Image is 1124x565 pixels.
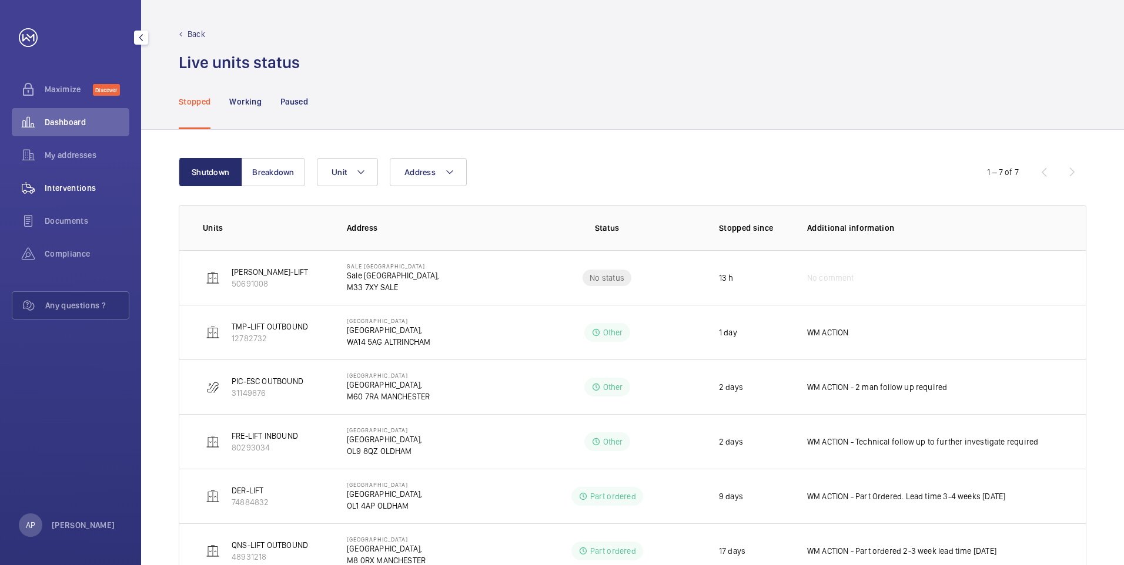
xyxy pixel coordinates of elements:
[232,485,269,496] p: DER-LIFT
[45,83,93,95] span: Maximize
[590,490,636,502] p: Part ordered
[45,215,129,227] span: Documents
[52,519,115,531] p: [PERSON_NAME]
[347,263,439,270] p: Sale [GEOGRAPHIC_DATA]
[232,387,303,399] p: 31149876
[719,545,745,557] p: 17 days
[179,96,210,107] p: Stopped
[347,488,422,500] p: [GEOGRAPHIC_DATA],
[347,500,422,512] p: OL1 4AP OLDHAM
[206,435,220,449] img: elevator.svg
[242,158,305,186] button: Breakdown
[45,149,129,161] span: My addresses
[232,442,298,453] p: 80293034
[347,222,514,234] p: Address
[347,433,422,445] p: [GEOGRAPHIC_DATA],
[719,272,734,284] p: 13 h
[45,182,129,194] span: Interventions
[807,490,1005,502] p: WM ACTION - Part Ordered. Lead time 3-4 weeks [DATE]
[45,116,129,128] span: Dashboard
[987,166,1019,178] div: 1 – 7 of 7
[603,436,623,448] p: Other
[206,271,220,285] img: elevator.svg
[347,543,426,554] p: [GEOGRAPHIC_DATA],
[232,321,308,332] p: TMP-LIFT OUTBOUND
[45,248,129,260] span: Compliance
[719,436,743,448] p: 2 days
[719,490,743,502] p: 9 days
[179,158,242,186] button: Shutdown
[590,272,624,284] p: No status
[206,544,220,558] img: elevator.svg
[347,379,430,391] p: [GEOGRAPHIC_DATA],
[179,52,300,73] h1: Live units status
[232,496,269,508] p: 74884832
[807,222,1062,234] p: Additional information
[347,270,439,281] p: Sale [GEOGRAPHIC_DATA],
[232,539,308,551] p: QNS-LIFT OUTBOUND
[719,327,737,338] p: 1 day
[347,317,430,324] p: [GEOGRAPHIC_DATA]
[229,96,261,107] p: Working
[232,266,308,278] p: [PERSON_NAME]-LIFT
[347,281,439,293] p: M33 7XY SALE
[232,332,308,344] p: 12782732
[603,327,623,338] p: Other
[719,381,743,393] p: 2 days
[203,222,328,234] p: Units
[206,489,220,503] img: elevator.svg
[603,381,623,393] p: Other
[232,551,308,563] p: 48931218
[807,272,854,284] span: No comment
[45,300,129,311] span: Any questions ?
[317,158,378,186] button: Unit
[206,325,220,339] img: elevator.svg
[347,536,426,543] p: [GEOGRAPHIC_DATA]
[206,380,220,394] img: escalator.svg
[26,519,35,531] p: AP
[347,391,430,402] p: M60 7RA MANCHESTER
[347,372,430,379] p: [GEOGRAPHIC_DATA]
[188,28,205,40] p: Back
[807,327,849,338] p: WM ACTION
[390,158,467,186] button: Address
[93,84,120,96] span: Discover
[807,436,1038,448] p: WM ACTION - Technical follow up to further investigate required
[347,481,422,488] p: [GEOGRAPHIC_DATA]
[404,167,436,177] span: Address
[347,445,422,457] p: OL9 8QZ OLDHAM
[347,426,422,433] p: [GEOGRAPHIC_DATA]
[232,430,298,442] p: FRE-LIFT INBOUND
[332,167,347,177] span: Unit
[719,222,788,234] p: Stopped since
[347,324,430,336] p: [GEOGRAPHIC_DATA],
[522,222,691,234] p: Status
[347,336,430,348] p: WA14 5AG ALTRINCHAM
[280,96,308,107] p: Paused
[232,375,303,387] p: PIC-ESC OUTBOUND
[590,545,636,557] p: Part ordered
[807,381,948,393] p: WM ACTION - 2 man follow up required
[232,278,308,290] p: 50691008
[807,545,996,557] p: WM ACTION - Part ordered 2-3 week lead time [DATE]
